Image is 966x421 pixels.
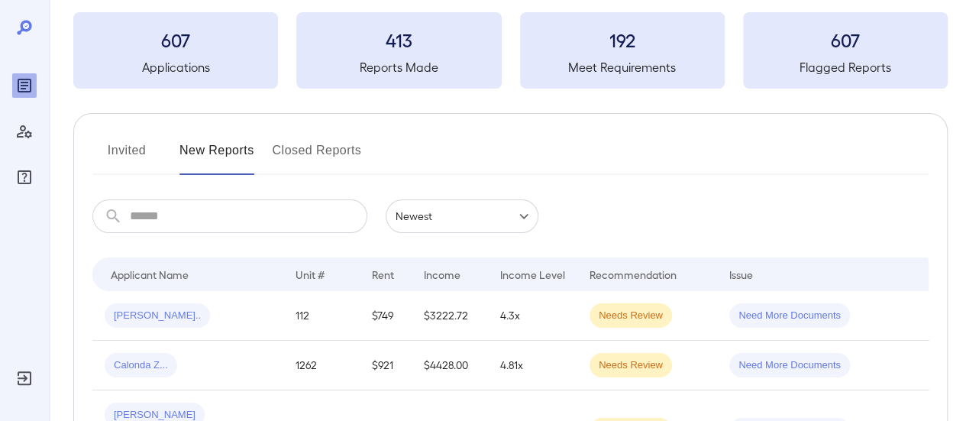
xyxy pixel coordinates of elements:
[73,12,948,89] summary: 607Applications413Reports Made192Meet Requirements607Flagged Reports
[105,309,210,323] span: [PERSON_NAME]..
[729,265,754,283] div: Issue
[283,291,360,341] td: 112
[111,265,189,283] div: Applicant Name
[12,119,37,144] div: Manage Users
[500,265,565,283] div: Income Level
[488,291,577,341] td: 4.3x
[283,341,360,390] td: 1262
[372,265,396,283] div: Rent
[590,358,672,373] span: Needs Review
[729,309,850,323] span: Need More Documents
[412,291,488,341] td: $3222.72
[729,358,850,373] span: Need More Documents
[590,265,677,283] div: Recommendation
[412,341,488,390] td: $4428.00
[743,28,948,52] h3: 607
[424,265,460,283] div: Income
[296,265,325,283] div: Unit #
[179,138,254,175] button: New Reports
[73,58,278,76] h5: Applications
[296,28,501,52] h3: 413
[105,358,177,373] span: Calonda Z...
[360,341,412,390] td: $921
[488,341,577,390] td: 4.81x
[296,58,501,76] h5: Reports Made
[743,58,948,76] h5: Flagged Reports
[92,138,161,175] button: Invited
[73,28,278,52] h3: 607
[520,58,725,76] h5: Meet Requirements
[12,165,37,189] div: FAQ
[386,199,538,233] div: Newest
[273,138,362,175] button: Closed Reports
[520,28,725,52] h3: 192
[12,73,37,98] div: Reports
[12,366,37,390] div: Log Out
[590,309,672,323] span: Needs Review
[360,291,412,341] td: $749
